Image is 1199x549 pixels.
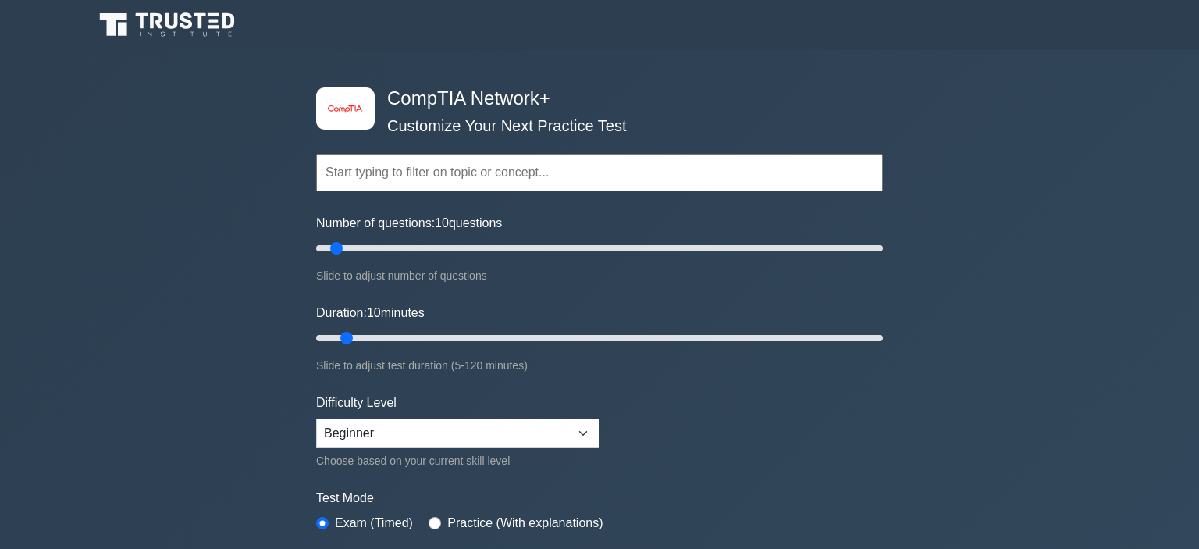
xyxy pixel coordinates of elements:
[316,304,425,323] label: Duration: minutes
[316,266,883,285] div: Slide to adjust number of questions
[316,154,883,191] input: Start typing to filter on topic or concept...
[381,87,806,110] h4: CompTIA Network+
[435,216,449,230] span: 10
[447,514,603,533] label: Practice (With explanations)
[367,306,381,319] span: 10
[316,356,883,375] div: Slide to adjust test duration (5-120 minutes)
[335,514,413,533] label: Exam (Timed)
[316,214,502,233] label: Number of questions: questions
[316,451,599,470] div: Choose based on your current skill level
[316,489,883,508] label: Test Mode
[316,394,397,412] label: Difficulty Level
